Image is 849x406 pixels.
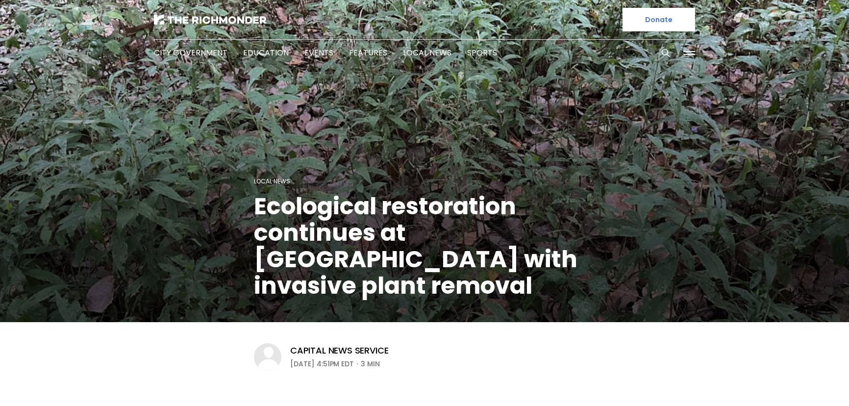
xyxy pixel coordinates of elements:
[290,345,388,356] a: Capital News Service
[154,47,227,58] a: City Government
[349,47,387,58] a: Features
[154,15,267,25] img: The Richmonder
[254,177,290,185] a: Local News
[243,47,289,58] a: Education
[361,358,380,370] span: 3 min
[290,358,354,370] time: [DATE] 4:51PM EDT
[254,193,595,299] h1: Ecological restoration continues at [GEOGRAPHIC_DATA] with invasive plant removal
[623,8,695,31] a: Donate
[467,47,497,58] a: Sports
[304,47,333,58] a: Events
[766,358,849,406] iframe: portal-trigger
[658,46,673,60] button: Search this site
[403,47,451,58] a: Local News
